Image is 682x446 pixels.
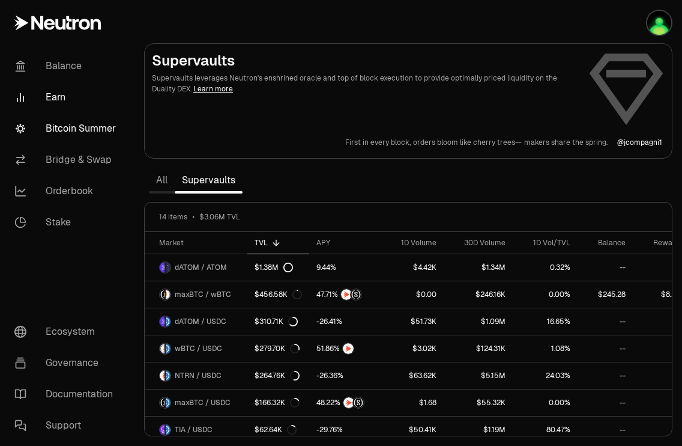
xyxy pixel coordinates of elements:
[345,138,608,147] a: First in every block,orders bloom like cherry trees—makers share the spring.
[255,290,302,299] div: $456.58K
[175,344,222,353] span: wBTC / USDC
[175,398,231,408] span: maxBTC / USDC
[5,176,130,207] a: Orderbook
[175,317,226,326] span: dATOM / USDC
[520,238,570,248] div: 1D Vol/TVL
[343,397,354,408] img: NTRN
[247,281,309,308] a: $456.58K
[513,308,578,335] a: 16.65%
[145,308,247,335] a: dATOM LogoUSDC LogodATOM / USDC
[381,335,444,362] a: $3.02K
[617,138,662,147] p: @ jcompagni1
[247,335,309,362] a: $279.70K
[247,308,309,335] a: $310.71K
[388,238,436,248] div: 1D Volume
[343,343,354,354] img: NTRN
[578,389,633,416] a: --
[159,212,187,222] span: 14 items
[309,335,381,362] a: NTRN
[175,290,231,299] span: maxBTC / wBTC
[513,417,578,443] a: 80.47%
[309,281,381,308] a: NTRNStructured Points
[444,281,513,308] a: $246.16K
[166,370,170,381] img: USDC Logo
[513,335,578,362] a: 1.08%
[585,238,626,248] div: Balance
[247,389,309,416] a: $166.32K
[199,212,240,222] span: $3.06M TVL
[451,238,505,248] div: 30D Volume
[193,84,233,94] a: Learn more
[351,289,361,300] img: Structured Points
[617,138,662,147] a: @jcompagni1
[578,362,633,389] a: --
[149,168,175,192] a: All
[160,262,164,273] img: dATOM Logo
[5,316,130,347] a: Ecosystem
[5,207,130,238] a: Stake
[381,417,444,443] a: $50.41K
[160,316,164,327] img: dATOM Logo
[247,254,309,281] a: $1.38M
[255,371,300,380] div: $264.76K
[381,308,444,335] a: $51.73K
[255,317,298,326] div: $310.71K
[152,51,578,70] h2: Supervaults
[5,379,130,410] a: Documentation
[175,263,227,272] span: dATOM / ATOM
[381,281,444,308] a: $0.00
[444,362,513,389] a: $5.15M
[152,73,578,94] p: Supervaults leverages Neutron's enshrined oracle and top of block execution to provide optimally ...
[309,389,381,416] a: NTRNStructured Points
[166,316,170,327] img: USDC Logo
[413,138,522,147] p: orders bloom like cherry trees—
[345,138,411,147] p: First in every block,
[145,335,247,362] a: wBTC LogoUSDC LogowBTC / USDC
[5,347,130,379] a: Governance
[316,238,373,248] div: APY
[166,262,170,273] img: ATOM Logo
[247,417,309,443] a: $62.64K
[145,281,247,308] a: maxBTC LogowBTC LogomaxBTC / wBTC
[5,82,130,113] a: Earn
[255,425,297,435] div: $62.64K
[381,254,444,281] a: $4.42K
[578,417,633,443] a: --
[578,308,633,335] a: --
[513,389,578,416] a: 0.00%
[444,417,513,443] a: $1.19M
[5,410,130,441] a: Support
[145,362,247,389] a: NTRN LogoUSDC LogoNTRN / USDC
[5,50,130,82] a: Balance
[5,113,130,144] a: Bitcoin Summer
[578,335,633,362] a: --
[145,389,247,416] a: maxBTC LogoUSDC LogomaxBTC / USDC
[255,344,300,353] div: $279.70K
[255,263,293,272] div: $1.38M
[444,335,513,362] a: $124.31K
[255,398,300,408] div: $166.32K
[166,424,170,435] img: USDC Logo
[341,289,352,300] img: NTRN
[5,144,130,176] a: Bridge & Swap
[160,370,164,381] img: NTRN Logo
[513,362,578,389] a: 24.03%
[160,343,164,354] img: wBTC Logo
[247,362,309,389] a: $264.76K
[316,343,373,355] button: NTRN
[145,254,247,281] a: dATOM LogoATOM LogodATOM / ATOM
[444,308,513,335] a: $1.09M
[175,168,243,192] a: Supervaults
[513,281,578,308] a: 0.00%
[513,254,578,281] a: 0.32%
[175,425,213,435] span: TIA / USDC
[316,397,373,409] button: NTRNStructured Points
[160,397,164,408] img: maxBTC Logo
[444,254,513,281] a: $1.34M
[444,389,513,416] a: $55.32K
[524,138,608,147] p: makers share the spring.
[316,289,373,301] button: NTRNStructured Points
[159,238,240,248] div: Market
[381,362,444,389] a: $63.62K
[166,343,170,354] img: USDC Logo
